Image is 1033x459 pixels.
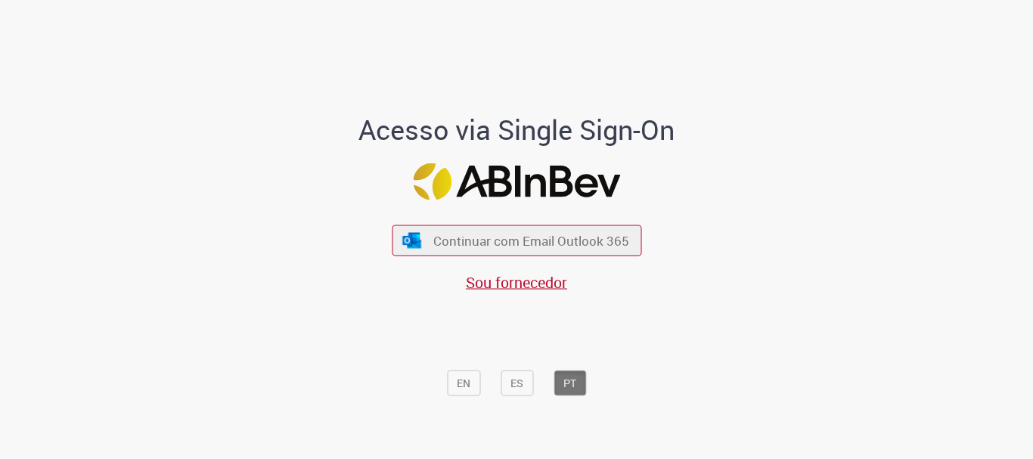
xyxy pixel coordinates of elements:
button: PT [554,371,586,396]
button: ES [501,371,533,396]
button: ícone Azure/Microsoft 360 Continuar com Email Outlook 365 [392,225,641,256]
img: ícone Azure/Microsoft 360 [402,232,423,248]
button: EN [447,371,480,396]
img: Logo ABInBev [413,163,620,200]
h1: Acesso via Single Sign-On [307,115,727,145]
span: Continuar com Email Outlook 365 [433,232,629,250]
a: Sou fornecedor [466,272,567,293]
